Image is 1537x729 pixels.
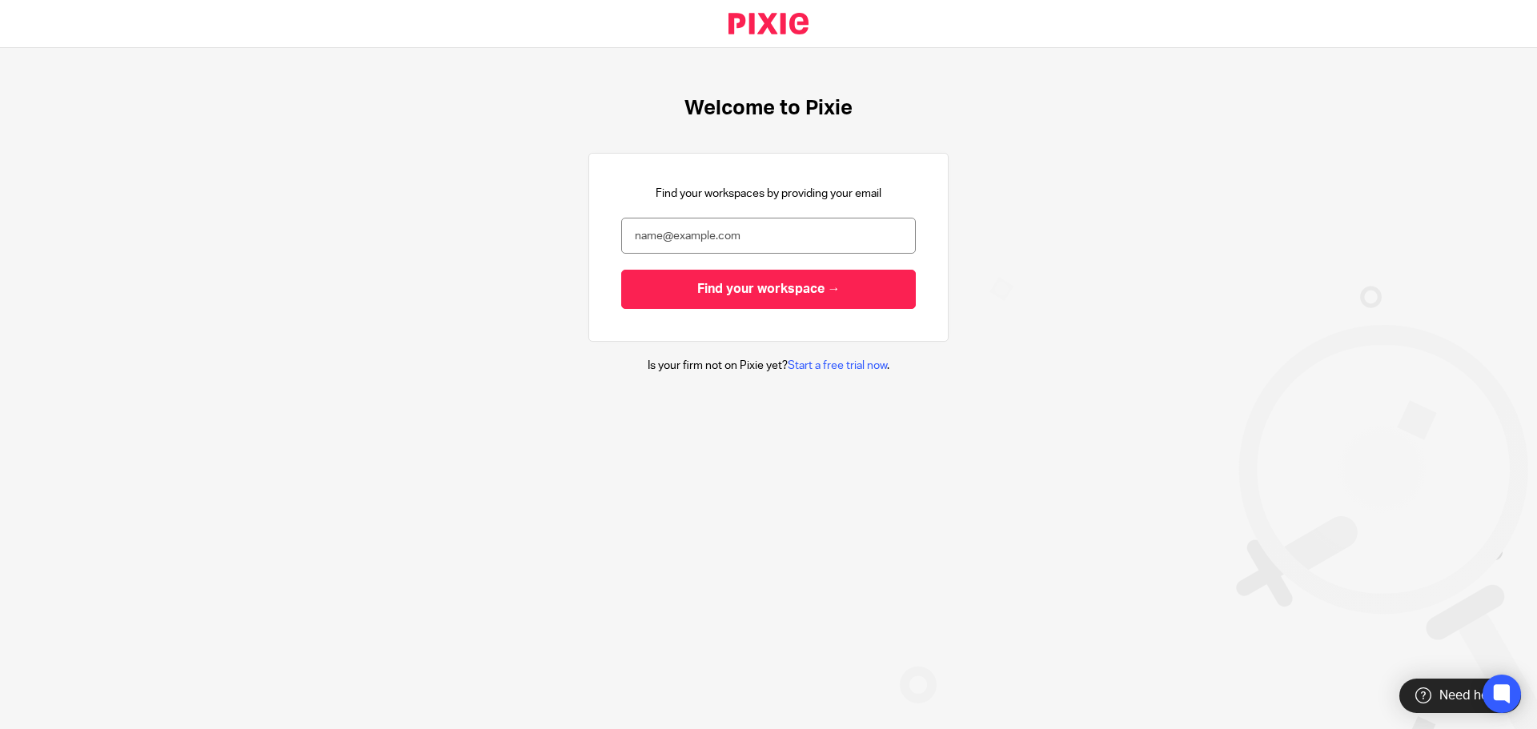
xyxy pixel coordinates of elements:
[621,218,916,254] input: name@example.com
[621,270,916,309] input: Find your workspace →
[656,186,881,202] p: Find your workspaces by providing your email
[1399,679,1521,713] div: Need help?
[788,360,887,371] a: Start a free trial now
[648,358,889,374] p: Is your firm not on Pixie yet? .
[684,96,853,121] h1: Welcome to Pixie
